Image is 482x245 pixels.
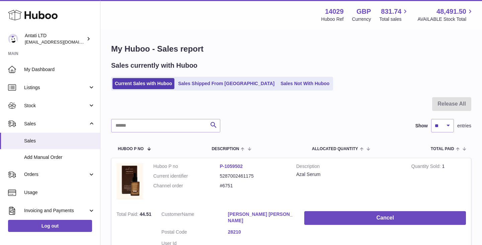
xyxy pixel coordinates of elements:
span: Customer [161,211,182,217]
span: My Dashboard [24,66,95,73]
dt: Current identifier [153,173,220,179]
a: 831.74 Total sales [379,7,409,22]
dt: Postal Code [161,229,228,237]
span: Huboo P no [118,147,144,151]
a: Sales Shipped From [GEOGRAPHIC_DATA] [176,78,277,89]
a: Sales Not With Huboo [278,78,332,89]
span: entries [457,123,471,129]
span: Invoicing and Payments [24,207,88,214]
div: Currency [352,16,371,22]
div: Antati LTD [25,33,85,45]
span: Total sales [379,16,409,22]
strong: Quantity Sold [411,164,442,171]
span: ALLOCATED Quantity [312,147,358,151]
span: Add Manual Order [24,154,95,161]
img: 1758734467.png [116,163,143,199]
div: Huboo Ref [321,16,344,22]
a: Log out [8,220,92,232]
td: 1 [406,158,471,206]
span: 44.51 [140,211,151,217]
h1: My Huboo - Sales report [111,44,471,54]
span: Orders [24,171,88,178]
label: Show [415,123,428,129]
span: Sales [24,121,88,127]
a: 48,491.50 AVAILABLE Stock Total [417,7,474,22]
a: [PERSON_NAME] [PERSON_NAME] [228,211,295,224]
dd: 5287002461175 [220,173,287,179]
h2: Sales currently with Huboo [111,61,197,70]
span: Listings [24,84,88,91]
strong: Total Paid [116,211,140,219]
a: P-1059502 [220,164,243,169]
span: 831.74 [381,7,401,16]
span: Sales [24,138,95,144]
span: Description [212,147,239,151]
a: Current Sales with Huboo [112,78,174,89]
span: Total paid [431,147,454,151]
span: [EMAIL_ADDRESS][DOMAIN_NAME] [25,39,98,45]
span: AVAILABLE Stock Total [417,16,474,22]
dd: #6751 [220,183,287,189]
strong: Description [296,163,401,171]
span: Usage [24,189,95,196]
strong: GBP [356,7,371,16]
dt: Huboo P no [153,163,220,170]
span: 48,491.50 [436,7,466,16]
img: toufic@antatiskin.com [8,34,18,44]
a: 28210 [228,229,295,235]
div: Azal Serum [296,171,401,178]
dt: Name [161,211,228,226]
strong: 14029 [325,7,344,16]
button: Cancel [304,211,466,225]
span: Stock [24,103,88,109]
dt: Channel order [153,183,220,189]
